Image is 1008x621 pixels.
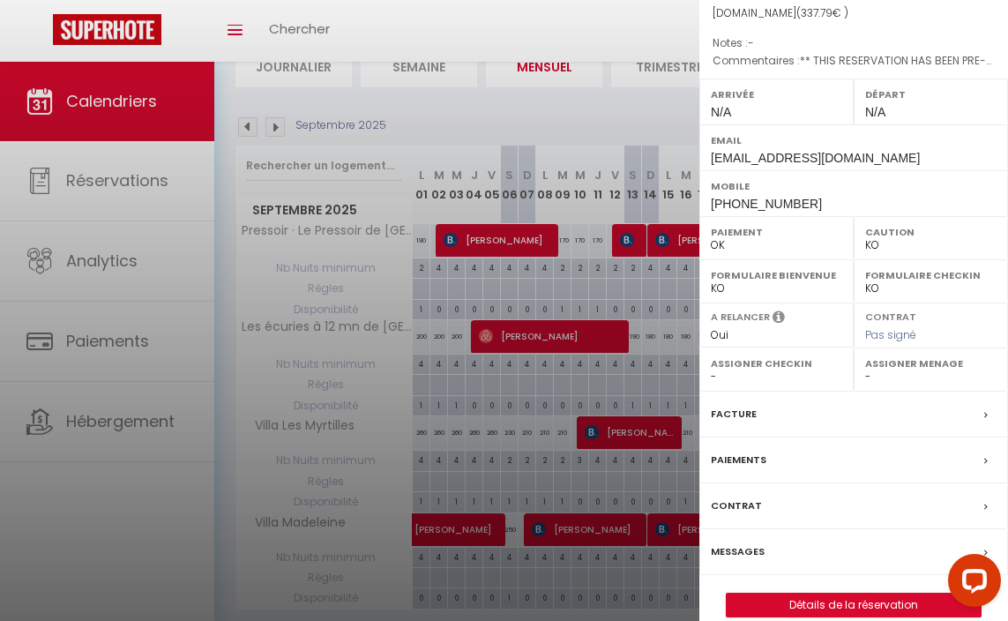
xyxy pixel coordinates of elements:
a: Détails de la réservation [727,594,981,617]
span: N/A [865,105,885,119]
span: 337.79 [801,5,833,20]
span: [PHONE_NUMBER] [711,197,822,211]
label: Formulaire Checkin [865,266,997,284]
div: [DOMAIN_NAME] [713,5,995,22]
label: Facture [711,405,757,423]
label: Contrat [711,497,762,515]
p: Commentaires : [713,52,995,70]
label: Email [711,131,997,149]
span: - [748,35,754,50]
label: Formulaire Bienvenue [711,266,842,284]
label: Paiement [711,223,842,241]
label: Arrivée [711,86,842,103]
iframe: LiveChat chat widget [934,547,1008,621]
label: Paiements [711,451,766,469]
label: Messages [711,542,765,561]
label: Assigner Checkin [711,355,842,372]
span: Pas signé [865,327,916,342]
label: Contrat [865,310,916,321]
span: N/A [711,105,731,119]
label: A relancer [711,310,770,325]
span: [EMAIL_ADDRESS][DOMAIN_NAME] [711,151,920,165]
p: Notes : [713,34,995,52]
span: ( € ) [796,5,848,20]
label: Mobile [711,177,997,195]
label: Départ [865,86,997,103]
label: Caution [865,223,997,241]
button: Détails de la réservation [726,593,982,617]
label: Assigner Menage [865,355,997,372]
i: Sélectionner OUI si vous souhaiter envoyer les séquences de messages post-checkout [773,310,785,329]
